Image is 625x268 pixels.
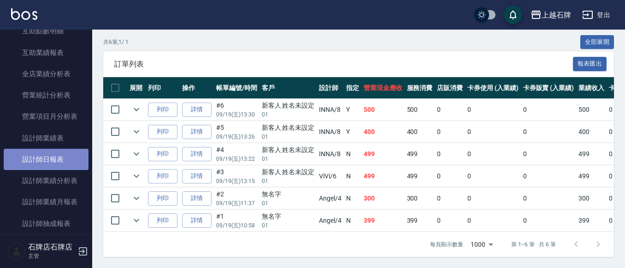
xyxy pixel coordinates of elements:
[148,103,177,117] button: 列印
[182,191,212,206] a: 詳情
[465,77,521,99] th: 卡券使用 (入業績)
[521,77,577,99] th: 卡券販賣 (入業績)
[146,77,180,99] th: 列印
[405,121,435,143] td: 400
[148,169,177,183] button: 列印
[435,188,465,209] td: 0
[405,210,435,231] td: 399
[317,188,344,209] td: Angel /4
[182,125,212,139] a: 詳情
[28,243,75,252] h5: 石牌店石牌店
[130,191,143,205] button: expand row
[511,240,556,249] p: 第 1–6 筆 共 6 筆
[262,145,315,155] div: 新客人 姓名未設定
[182,103,212,117] a: 詳情
[435,99,465,121] td: 0
[576,165,607,187] td: 499
[127,77,146,99] th: 展開
[344,121,361,143] td: Y
[11,8,37,20] img: Logo
[262,155,315,163] p: 01
[4,85,88,106] a: 營業統計分析表
[317,143,344,165] td: INNA /8
[262,177,315,185] p: 01
[4,191,88,213] a: 設計師業績月報表
[317,210,344,231] td: Angel /4
[4,213,88,234] a: 設計師抽成報表
[521,121,577,143] td: 0
[130,169,143,183] button: expand row
[317,121,344,143] td: INNA /8
[4,106,88,127] a: 營業項目月分析表
[504,6,522,24] button: save
[580,35,614,49] button: 全部展開
[344,188,361,209] td: N
[148,125,177,139] button: 列印
[180,77,214,99] th: 操作
[214,165,259,187] td: #3
[216,133,257,141] p: 09/19 (五) 13:26
[465,121,521,143] td: 0
[576,99,607,121] td: 500
[361,77,405,99] th: 營業現金應收
[214,143,259,165] td: #4
[4,149,88,170] a: 設計師日報表
[317,165,344,187] td: ViVi /6
[521,165,577,187] td: 0
[262,221,315,230] p: 01
[148,191,177,206] button: 列印
[521,188,577,209] td: 0
[344,77,361,99] th: 指定
[182,169,212,183] a: 詳情
[262,212,315,221] div: 無名字
[542,9,571,21] div: 上越石牌
[216,110,257,119] p: 09/19 (五) 13:30
[405,143,435,165] td: 499
[430,240,463,249] p: 每頁顯示數量
[114,60,573,69] span: 訂單列表
[405,77,435,99] th: 服務消費
[344,99,361,121] td: Y
[262,133,315,141] p: 01
[148,147,177,161] button: 列印
[573,59,607,68] a: 報表匯出
[130,125,143,139] button: expand row
[262,101,315,110] div: 新客人 姓名未設定
[216,177,257,185] p: 09/19 (五) 13:15
[262,110,315,119] p: 01
[465,143,521,165] td: 0
[405,188,435,209] td: 300
[527,6,575,24] button: 上越石牌
[435,121,465,143] td: 0
[262,189,315,199] div: 無名字
[4,42,88,63] a: 互助業績報表
[130,147,143,161] button: expand row
[148,213,177,228] button: 列印
[4,20,88,42] a: 互助點數明細
[317,99,344,121] td: INNA /8
[216,199,257,207] p: 09/19 (五) 11:37
[214,210,259,231] td: #1
[317,77,344,99] th: 設計師
[4,170,88,191] a: 設計師業績分析表
[576,77,607,99] th: 業績收入
[262,199,315,207] p: 01
[214,188,259,209] td: #2
[4,234,88,256] a: 設計師排行榜
[262,167,315,177] div: 新客人 姓名未設定
[361,165,405,187] td: 499
[182,147,212,161] a: 詳情
[361,121,405,143] td: 400
[361,188,405,209] td: 300
[361,210,405,231] td: 399
[405,99,435,121] td: 500
[344,210,361,231] td: N
[521,210,577,231] td: 0
[214,99,259,121] td: #6
[344,165,361,187] td: N
[573,57,607,71] button: 報表匯出
[465,165,521,187] td: 0
[4,128,88,149] a: 設計師業績表
[259,77,317,99] th: 客戶
[576,210,607,231] td: 399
